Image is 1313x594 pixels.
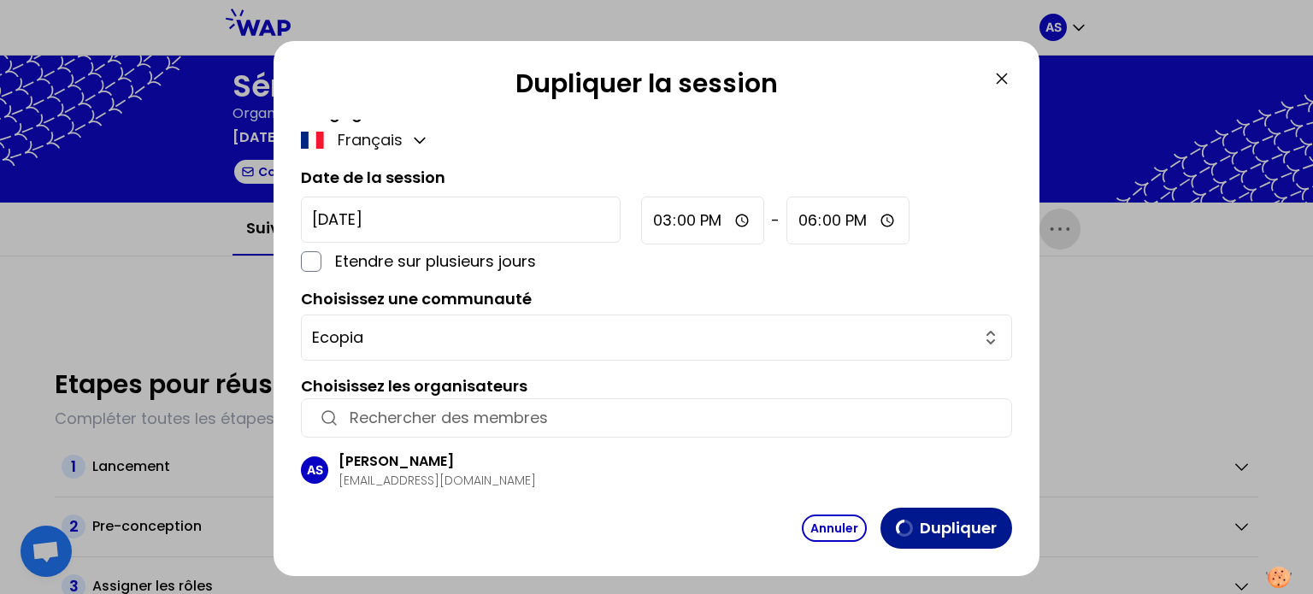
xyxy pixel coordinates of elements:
label: Choisissez une communauté [301,288,532,309]
label: Choisissez les organisateurs [301,375,527,397]
p: [EMAIL_ADDRESS][DOMAIN_NAME] [339,472,995,489]
button: Annuler [802,515,867,542]
h2: Dupliquer la session [301,68,992,106]
p: Français [338,128,403,152]
p: Etendre sur plusieurs jours [335,250,621,273]
label: Date de la session [301,167,445,188]
p: AS [307,462,323,479]
input: YYYY-M-D [301,197,621,243]
input: Rechercher des membres [350,406,994,430]
h3: [PERSON_NAME] [339,451,995,472]
button: Dupliquer [880,508,1012,549]
span: - [771,209,780,232]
